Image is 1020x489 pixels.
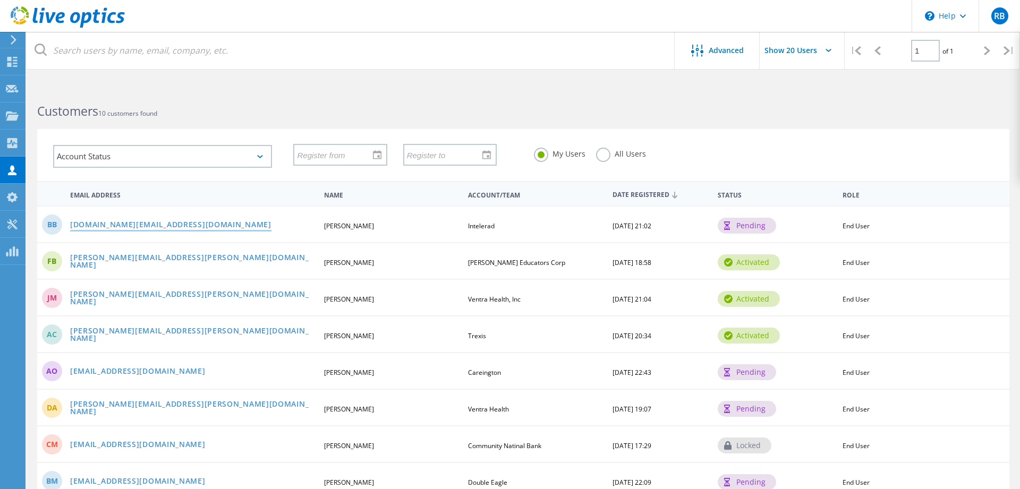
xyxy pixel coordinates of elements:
div: activated [718,328,780,344]
div: Account Status [53,145,272,168]
span: FB [47,258,56,265]
span: End User [843,405,870,414]
span: AO [46,367,57,375]
label: My Users [534,148,585,158]
span: [PERSON_NAME] [324,405,374,414]
span: CM [46,441,58,448]
span: [DATE] 18:58 [613,258,651,267]
span: End User [843,368,870,377]
div: locked [718,437,771,453]
span: End User [843,258,870,267]
span: Date Registered [613,192,709,199]
a: [EMAIL_ADDRESS][DOMAIN_NAME] [70,477,206,486]
span: [PERSON_NAME] Educators Corp [468,258,565,267]
div: pending [718,364,776,380]
div: activated [718,291,780,307]
span: [DATE] 19:07 [613,405,651,414]
span: End User [843,478,870,487]
svg: \n [925,11,934,21]
label: All Users [596,148,646,158]
a: [EMAIL_ADDRESS][DOMAIN_NAME] [70,441,206,450]
span: End User [843,295,870,304]
span: 10 customers found [98,109,157,118]
a: [DOMAIN_NAME][EMAIL_ADDRESS][DOMAIN_NAME] [70,221,271,230]
a: [PERSON_NAME][EMAIL_ADDRESS][PERSON_NAME][DOMAIN_NAME] [70,327,315,344]
span: End User [843,441,870,450]
span: Ventra Health [468,405,509,414]
span: End User [843,221,870,230]
span: BB [47,221,57,228]
span: [PERSON_NAME] [324,441,374,450]
span: BM [46,477,58,485]
span: Account/Team [468,192,603,199]
span: Community Natinal Bank [468,441,541,450]
input: Search users by name, email, company, etc. [27,32,675,69]
b: Customers [37,102,98,119]
span: [PERSON_NAME] [324,221,374,230]
span: [DATE] 22:09 [613,478,651,487]
a: [PERSON_NAME][EMAIL_ADDRESS][PERSON_NAME][DOMAIN_NAME] [70,400,315,417]
span: Careington [468,368,501,377]
span: [DATE] 20:34 [613,331,651,340]
span: Status [718,192,834,199]
span: [DATE] 21:04 [613,295,651,304]
span: [DATE] 21:02 [613,221,651,230]
span: [PERSON_NAME] [324,478,374,487]
span: DA [47,404,57,411]
div: pending [718,401,776,417]
span: [PERSON_NAME] [324,295,374,304]
span: Name [324,192,460,199]
span: RB [994,12,1005,20]
a: [EMAIL_ADDRESS][DOMAIN_NAME] [70,367,206,376]
a: Live Optics Dashboard [11,22,125,30]
div: | [998,32,1020,70]
div: pending [718,218,776,234]
span: Ventra Health, Inc [468,295,521,304]
span: [PERSON_NAME] [324,258,374,267]
span: [PERSON_NAME] [324,368,374,377]
span: [DATE] 22:43 [613,368,651,377]
span: AC [47,331,57,338]
div: | [845,32,866,70]
span: [PERSON_NAME] [324,331,374,340]
span: Trexis [468,331,486,340]
span: End User [843,331,870,340]
span: Role [843,192,968,199]
span: Intelerad [468,221,495,230]
a: [PERSON_NAME][EMAIL_ADDRESS][PERSON_NAME][DOMAIN_NAME] [70,290,315,307]
a: [PERSON_NAME][EMAIL_ADDRESS][PERSON_NAME][DOMAIN_NAME] [70,254,315,270]
input: Register from [294,144,378,165]
span: Email Address [70,192,315,199]
span: JM [47,294,57,302]
span: of 1 [942,47,954,56]
div: activated [718,254,780,270]
span: [DATE] 17:29 [613,441,651,450]
input: Register to [404,144,488,165]
span: Advanced [709,47,744,54]
span: Double Eagle [468,478,507,487]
